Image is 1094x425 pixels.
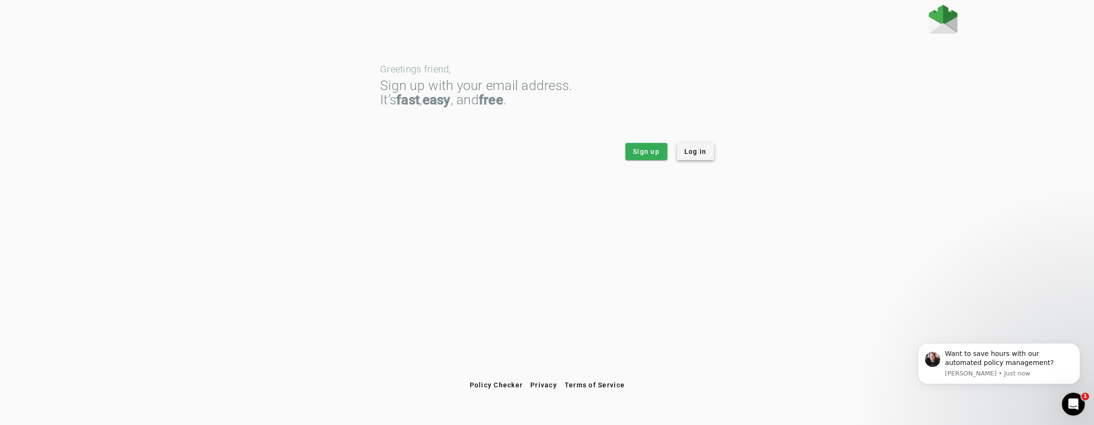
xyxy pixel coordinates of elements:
span: Sign up [633,147,660,156]
button: Privacy [526,376,561,394]
img: Fraudmarc Logo [929,5,957,33]
span: Terms of Service [565,381,625,389]
span: Policy Checker [469,381,523,389]
span: Log in [684,147,707,156]
button: Policy Checker [465,376,526,394]
strong: fast [396,92,420,108]
span: 1 [1081,393,1089,400]
iframe: Intercom live chat [1062,393,1084,415]
button: Terms of Service [561,376,629,394]
strong: easy [422,92,450,108]
div: Greetings friend, [380,64,714,74]
button: Log in [677,143,714,160]
iframe: Intercom notifications message [903,329,1094,399]
div: Sign up with your email address. It’s , , and . [380,79,714,107]
button: Sign up [625,143,667,160]
span: Privacy [530,381,557,389]
strong: free [479,92,503,108]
